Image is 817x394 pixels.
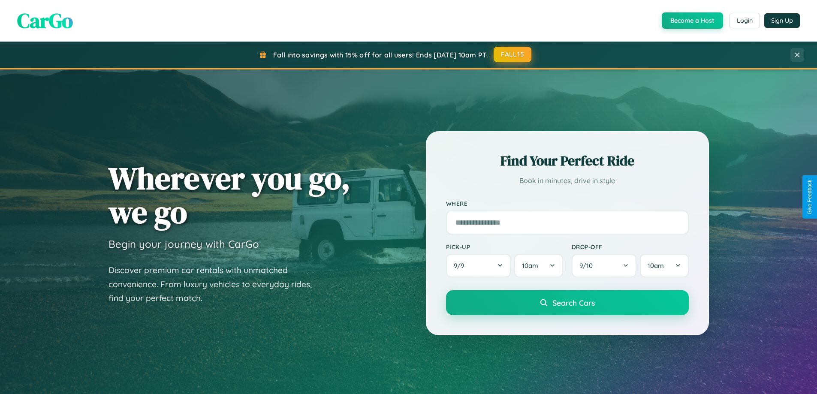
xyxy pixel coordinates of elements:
button: 10am [640,254,688,277]
button: Login [730,13,760,28]
span: Fall into savings with 15% off for all users! Ends [DATE] 10am PT. [273,51,488,59]
label: Where [446,200,689,207]
button: Search Cars [446,290,689,315]
span: 10am [648,262,664,270]
div: Give Feedback [807,180,813,214]
span: 9 / 10 [579,262,597,270]
h2: Find Your Perfect Ride [446,151,689,170]
button: 10am [514,254,563,277]
p: Discover premium car rentals with unmatched convenience. From luxury vehicles to everyday rides, ... [109,263,323,305]
span: CarGo [17,6,73,35]
button: Sign Up [764,13,800,28]
button: Become a Host [662,12,723,29]
span: 10am [522,262,538,270]
p: Book in minutes, drive in style [446,174,689,187]
button: 9/9 [446,254,511,277]
label: Pick-up [446,243,563,250]
span: 9 / 9 [454,262,468,270]
button: 9/10 [572,254,637,277]
label: Drop-off [572,243,689,250]
button: FALL15 [494,47,531,62]
span: Search Cars [552,298,595,307]
h3: Begin your journey with CarGo [109,238,259,250]
h1: Wherever you go, we go [109,161,350,229]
